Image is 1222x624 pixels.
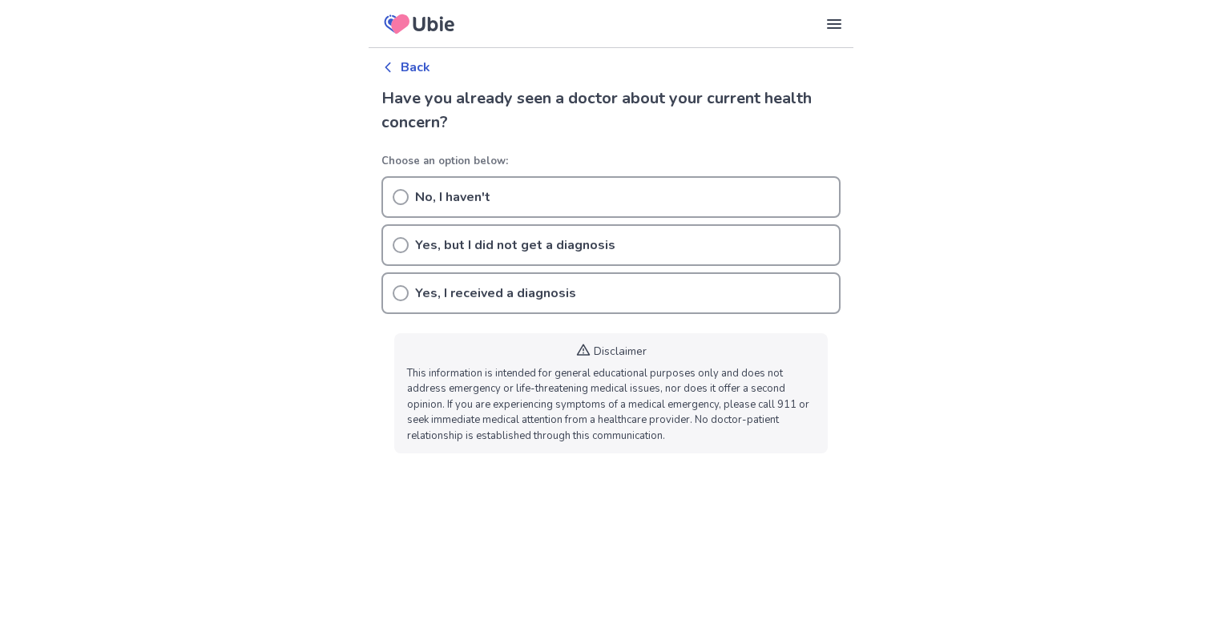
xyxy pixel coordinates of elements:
p: This information is intended for general educational purposes only and does not address emergency... [407,366,815,445]
h2: Have you already seen a doctor about your current health concern? [381,87,841,135]
p: Disclaimer [594,343,647,360]
p: Yes, I received a diagnosis [415,284,576,303]
p: No, I haven't [415,187,490,207]
p: Choose an option below: [381,154,841,170]
p: Yes, but I did not get a diagnosis [415,236,615,255]
p: Back [401,58,430,77]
